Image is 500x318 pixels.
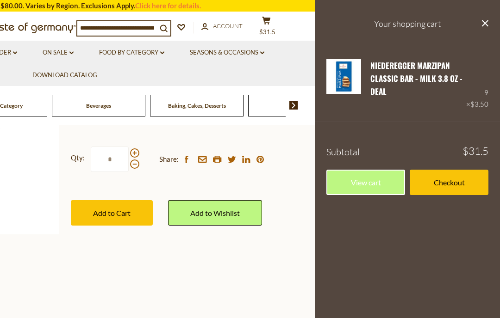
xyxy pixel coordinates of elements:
[168,102,226,109] a: Baking, Cakes, Desserts
[159,153,179,165] span: Share:
[326,170,405,195] a: View cart
[252,16,280,39] button: $31.5
[190,48,264,58] a: Seasons & Occasions
[259,28,275,36] span: $31.5
[201,21,243,31] a: Account
[71,152,85,164] strong: Qty:
[326,59,361,110] a: Niederegger Marzipan Classic Bar - Milk 3.8 oz - DEAL
[213,22,243,30] span: Account
[326,59,361,94] img: Niederegger Marzipan Classic Bar - Milk 3.8 oz - DEAL
[326,146,360,158] span: Subtotal
[466,59,488,110] div: 9 ×
[86,102,111,109] a: Beverages
[93,208,131,217] span: Add to Cart
[43,48,74,58] a: On Sale
[289,101,298,110] img: next arrow
[462,146,488,156] span: $31.5
[32,70,97,80] a: Download Catalog
[71,200,153,226] button: Add to Cart
[99,48,164,58] a: Food By Category
[470,100,488,108] span: $3.50
[168,200,262,226] a: Add to Wishlist
[410,170,488,195] a: Checkout
[135,1,201,10] a: Click here for details.
[91,147,129,172] input: Qty:
[370,60,462,98] a: Niederegger Marzipan Classic Bar - Milk 3.8 oz - DEAL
